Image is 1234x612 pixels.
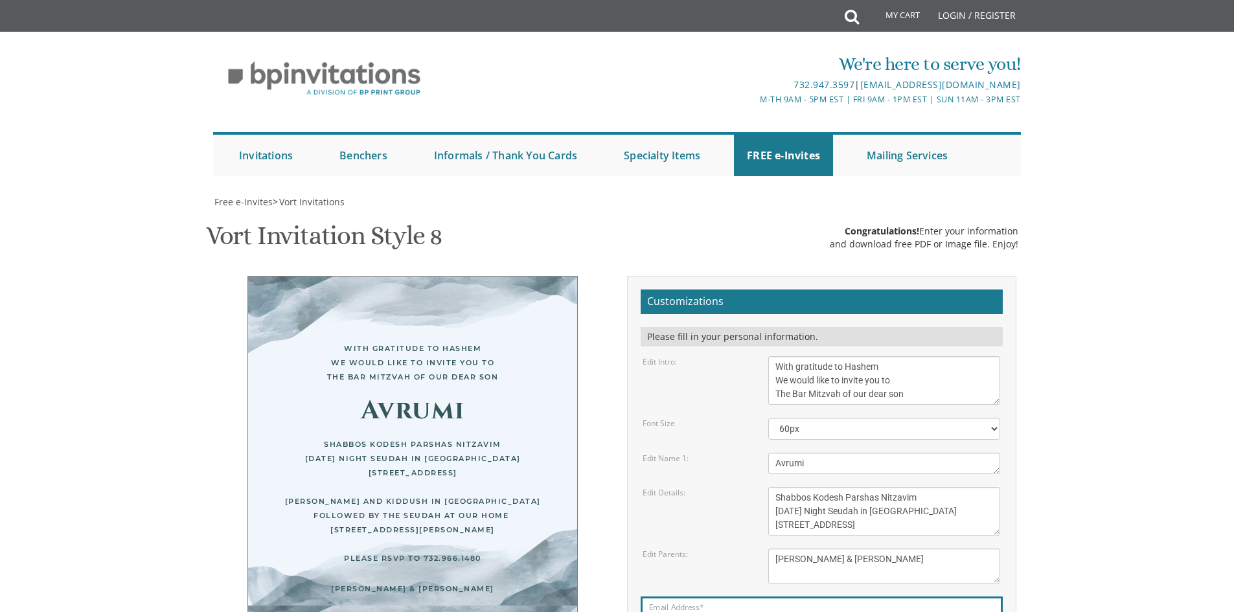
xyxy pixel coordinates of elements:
[483,51,1021,77] div: We're here to serve you!
[643,356,677,367] label: Edit Intro:
[643,418,675,429] label: Font Size
[213,52,435,106] img: BP Invitation Loft
[854,135,961,176] a: Mailing Services
[768,549,1000,584] textarea: [PERSON_NAME] and [PERSON_NAME] [PERSON_NAME] and [PERSON_NAME]
[734,135,833,176] a: FREE e-Invites
[226,135,306,176] a: Invitations
[768,487,1000,536] textarea: [DATE][DATE] At our home [STREET_ADDRESS]
[274,437,551,565] div: Shabbos Kodesh Parshas Nitzavim [DATE] Night Seudah in [GEOGRAPHIC_DATA] [STREET_ADDRESS] [PERSON...
[860,78,1021,91] a: [EMAIL_ADDRESS][DOMAIN_NAME]
[830,225,1018,238] div: Enter your information
[1154,531,1234,593] iframe: chat widget
[483,93,1021,106] div: M-Th 9am - 5pm EST | Fri 9am - 1pm EST | Sun 11am - 3pm EST
[278,196,345,208] a: Vort Invitations
[830,238,1018,251] div: and download free PDF or Image file. Enjoy!
[643,487,685,498] label: Edit Details:
[274,341,551,384] div: With gratitude to Hashem We would like to invite you to The Bar Mitzvah of our dear son
[421,135,590,176] a: Informals / Thank You Cards
[326,135,400,176] a: Benchers
[643,549,688,560] label: Edit Parents:
[768,356,1000,405] textarea: With gratitude to Hashem We would like to invite you to The vort of our dear children
[858,1,929,34] a: My Cart
[274,403,551,418] div: Avrumi
[213,196,273,208] a: Free e-Invites
[845,225,919,237] span: Congratulations!
[611,135,713,176] a: Specialty Items
[483,77,1021,93] div: |
[794,78,854,91] a: 732.947.3597
[643,453,689,464] label: Edit Name 1:
[206,221,442,260] h1: Vort Invitation Style 8
[768,453,1000,474] textarea: Avi & Yael
[274,582,551,596] div: [PERSON_NAME] & [PERSON_NAME]
[214,196,273,208] span: Free e-Invites
[279,196,345,208] span: Vort Invitations
[641,289,1003,314] h2: Customizations
[273,196,345,208] span: >
[641,327,1003,346] div: Please fill in your personal information.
